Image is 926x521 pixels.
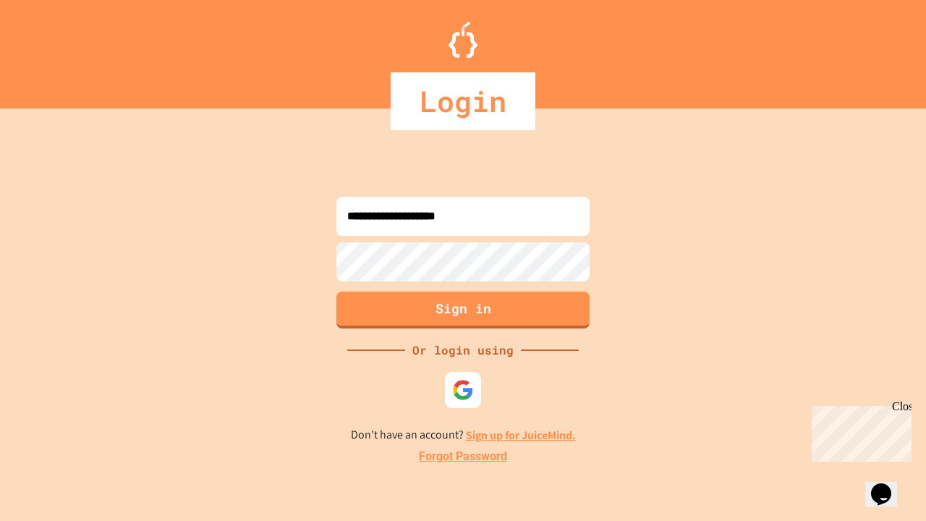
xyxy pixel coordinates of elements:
a: Forgot Password [419,448,507,465]
div: Chat with us now!Close [6,6,100,92]
div: Or login using [405,342,521,359]
img: Logo.svg [449,22,477,58]
iframe: chat widget [865,463,912,507]
div: Login [391,72,535,130]
button: Sign in [336,292,590,329]
p: Don't have an account? [351,426,576,444]
a: Sign up for JuiceMind. [466,428,576,443]
iframe: chat widget [806,400,912,462]
img: google-icon.svg [452,379,474,401]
